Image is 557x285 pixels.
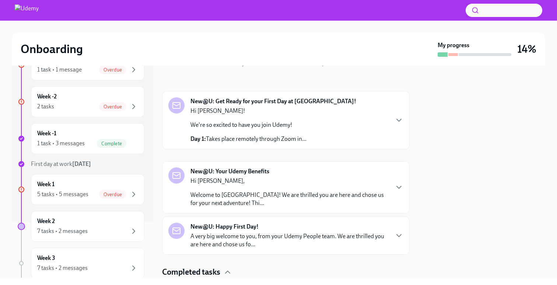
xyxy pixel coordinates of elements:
a: Week 15 tasks • 5 messagesOverdue [18,174,144,205]
strong: Day 1: [190,135,206,142]
strong: New@U: Get Ready for your First Day at [GEOGRAPHIC_DATA]! [190,97,356,105]
div: 2 tasks [37,102,54,111]
div: 7 tasks • 2 messages [37,264,88,272]
strong: New@U: Your Udemy Benefits [190,167,269,175]
span: Overdue [99,67,126,73]
span: Overdue [99,192,126,197]
strong: My progress [438,41,469,49]
strong: New@U: Happy First Day! [190,223,259,231]
span: First day at work [31,160,91,167]
div: 7 tasks • 2 messages [37,227,88,235]
h6: Week 2 [37,217,55,225]
a: First day at work[DATE] [18,160,144,168]
div: 1 task • 3 messages [37,139,85,147]
strong: [DATE] [72,160,91,167]
a: Week -22 tasksOverdue [18,86,144,117]
p: Takes place remotely through Zoom in... [190,135,306,143]
h4: Completed tasks [162,267,220,278]
p: Hi [PERSON_NAME], [190,177,389,185]
p: We're so excited to have you join Udemy! [190,121,306,129]
h6: Week -2 [37,93,57,101]
h6: Week 1 [37,180,55,188]
span: Overdue [99,104,126,110]
span: Complete [97,141,126,146]
h3: 14% [517,42,536,56]
div: 1 task • 1 message [37,66,82,74]
a: Week 27 tasks • 2 messages [18,211,144,242]
h2: Onboarding [21,42,83,56]
div: 5 tasks • 5 messages [37,190,88,198]
div: Completed tasks [162,267,410,278]
img: Udemy [15,4,39,16]
h6: Week -1 [37,129,56,138]
h6: Week 3 [37,254,55,262]
p: A very big welcome to you, from your Udemy People team. We are thrilled you are here and chose us... [190,232,389,248]
p: Hi [PERSON_NAME]! [190,107,306,115]
a: Week -11 task • 3 messagesComplete [18,123,144,154]
a: Week 37 tasks • 2 messages [18,248,144,279]
p: Welcome to [GEOGRAPHIC_DATA]! We are thrilled you are here and chose us for your next adventure! ... [190,191,389,207]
